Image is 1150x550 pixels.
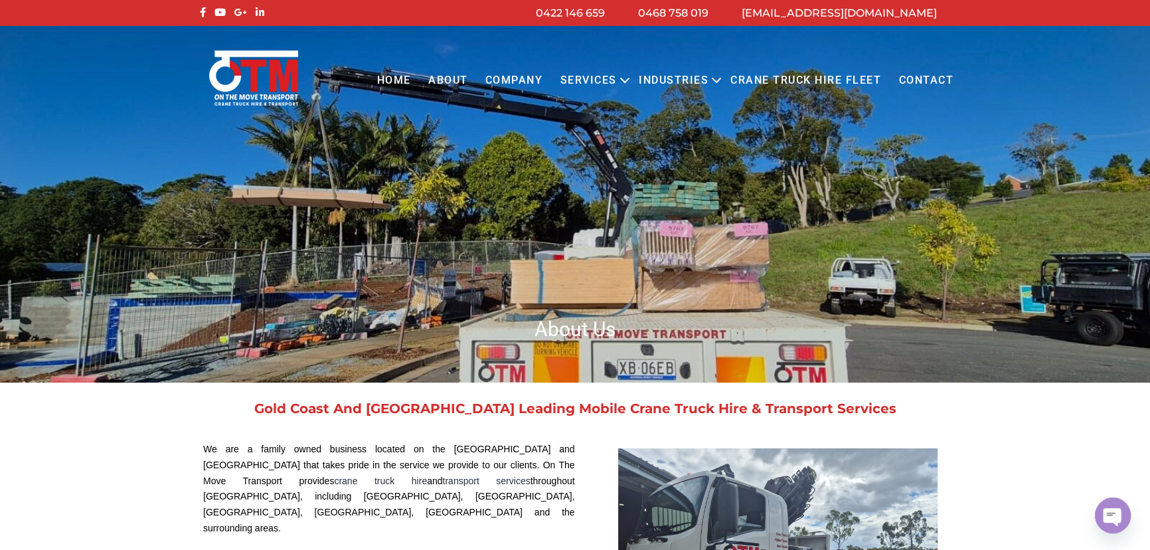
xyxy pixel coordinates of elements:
a: Industries [630,62,717,99]
a: transport services [442,476,530,486]
a: Home [368,62,419,99]
a: Contact [890,62,962,99]
img: Otmtransport [206,49,301,107]
h1: About Us [197,316,953,342]
a: COMPANY [477,62,552,99]
a: crane truck hire [334,476,427,486]
a: [EMAIL_ADDRESS][DOMAIN_NAME] [742,7,937,19]
a: Crane Truck Hire Fleet [722,62,890,99]
a: 0468 758 019 [638,7,708,19]
a: Gold Coast And [GEOGRAPHIC_DATA] Leading Mobile Crane Truck Hire & Transport Services [254,401,896,416]
a: 0422 146 659 [536,7,605,19]
a: About [420,62,477,99]
a: Services [552,62,625,99]
p: We are a family owned business located on the [GEOGRAPHIC_DATA] and [GEOGRAPHIC_DATA] that takes ... [203,442,575,537]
